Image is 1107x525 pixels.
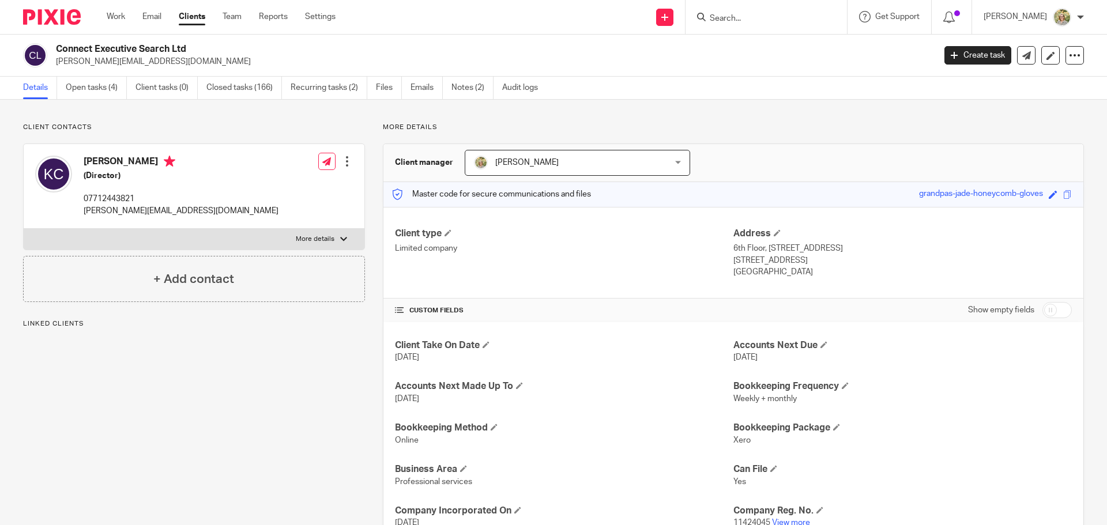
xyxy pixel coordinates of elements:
img: ELEVENACCOUNTSBRANDINGSESSIONSEPT2020HIRES-15.jpg [1053,8,1071,27]
a: Create task [944,46,1011,65]
img: ELEVENACCOUNTSBRANDINGSESSIONSEPT2020HIRES-15.jpg [474,156,488,169]
h4: Address [733,228,1072,240]
h4: [PERSON_NAME] [84,156,278,170]
a: Reports [259,11,288,22]
p: Linked clients [23,319,365,328]
h4: Business Area [395,463,733,475]
h4: Can File [733,463,1072,475]
h4: Accounts Next Due [733,339,1072,352]
span: Yes [733,478,746,486]
span: [DATE] [395,353,419,361]
a: Team [223,11,242,22]
a: Clients [179,11,205,22]
a: Files [376,77,402,99]
h4: Client Take On Date [395,339,733,352]
h4: Company Incorporated On [395,505,733,517]
span: Get Support [875,13,920,21]
h4: + Add contact [153,270,234,288]
img: svg%3E [35,156,72,192]
label: Show empty fields [968,304,1034,316]
span: Online [395,436,419,444]
span: Weekly + monthly [733,395,797,403]
a: Settings [305,11,336,22]
div: grandpas-jade-honeycomb-gloves [919,188,1043,201]
p: Limited company [395,243,733,254]
img: svg%3E [23,43,47,67]
p: [PERSON_NAME][EMAIL_ADDRESS][DOMAIN_NAME] [84,205,278,217]
p: [PERSON_NAME][EMAIL_ADDRESS][DOMAIN_NAME] [56,56,927,67]
p: More details [296,235,334,244]
p: 07712443821 [84,193,278,205]
i: Primary [164,156,175,167]
a: Audit logs [502,77,547,99]
p: Master code for secure communications and files [392,188,591,200]
a: Client tasks (0) [135,77,198,99]
h4: Client type [395,228,733,240]
p: Client contacts [23,123,365,132]
h4: Bookkeeping Method [395,422,733,434]
h5: (Director) [84,170,278,182]
p: [GEOGRAPHIC_DATA] [733,266,1072,278]
h4: Bookkeeping Package [733,422,1072,434]
p: [STREET_ADDRESS] [733,255,1072,266]
span: Professional services [395,478,472,486]
a: Work [107,11,125,22]
a: Notes (2) [451,77,494,99]
p: 6th Floor, [STREET_ADDRESS] [733,243,1072,254]
a: Recurring tasks (2) [291,77,367,99]
h3: Client manager [395,157,453,168]
a: Emails [411,77,443,99]
input: Search [709,14,812,24]
h4: CUSTOM FIELDS [395,306,733,315]
img: Pixie [23,9,81,25]
p: More details [383,123,1084,132]
a: Email [142,11,161,22]
span: [PERSON_NAME] [495,158,559,167]
span: Xero [733,436,751,444]
span: [DATE] [395,395,419,403]
h4: Accounts Next Made Up To [395,380,733,392]
a: Details [23,77,57,99]
h2: Connect Executive Search Ltd [56,43,753,55]
span: [DATE] [733,353,758,361]
h4: Company Reg. No. [733,505,1072,517]
a: Closed tasks (166) [206,77,282,99]
p: [PERSON_NAME] [984,11,1047,22]
a: Open tasks (4) [66,77,127,99]
h4: Bookkeeping Frequency [733,380,1072,392]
